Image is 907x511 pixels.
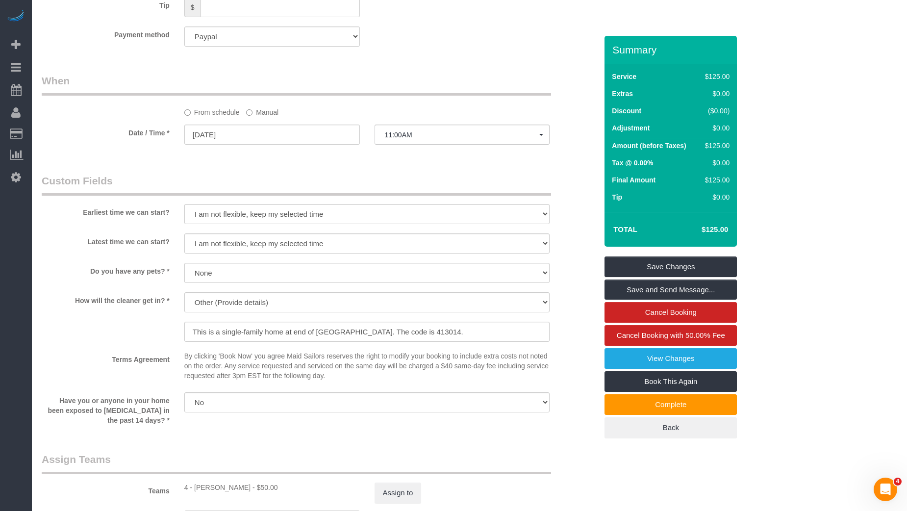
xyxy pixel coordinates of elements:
label: Service [612,72,636,81]
div: $0.00 [701,192,730,202]
div: $125.00 [701,175,730,185]
a: View Changes [605,348,737,369]
a: Back [605,417,737,438]
label: Do you have any pets? * [34,263,177,276]
div: $0.00 [701,89,730,99]
div: ($0.00) [701,106,730,116]
h3: Summary [612,44,732,55]
label: From schedule [184,104,240,117]
label: Latest time we can start? [34,233,177,247]
label: Teams [34,483,177,496]
div: $0.00 [701,158,730,168]
button: 11:00AM [375,125,550,145]
a: Cancel Booking [605,302,737,323]
div: $125.00 [701,141,730,151]
p: By clicking 'Book Now' you agree Maid Sailors reserves the right to modify your booking to includ... [184,351,550,381]
a: Book This Again [605,371,737,392]
button: Assign to [375,483,422,503]
div: 1 hour x $50.00/hour [184,483,360,492]
label: Final Amount [612,175,655,185]
legend: When [42,74,551,96]
input: Manual [246,109,252,116]
label: Discount [612,106,641,116]
span: 11:00AM [385,131,540,139]
input: MM/DD/YYYY [184,125,360,145]
a: Cancel Booking with 50.00% Fee [605,325,737,346]
div: $125.00 [701,72,730,81]
a: Save Changes [605,256,737,277]
legend: Assign Teams [42,452,551,474]
label: Tax @ 0.00% [612,158,653,168]
label: Adjustment [612,123,650,133]
label: Date / Time * [34,125,177,138]
label: Tip [612,192,622,202]
label: Amount (before Taxes) [612,141,686,151]
label: Have you or anyone in your home been exposed to [MEDICAL_DATA] in the past 14 days? * [34,392,177,425]
label: Manual [246,104,278,117]
label: Extras [612,89,633,99]
img: Automaid Logo [6,10,25,24]
span: 4 [894,478,902,485]
label: Terms Agreement [34,351,177,364]
label: Earliest time we can start? [34,204,177,217]
iframe: Intercom live chat [874,478,897,501]
a: Save and Send Message... [605,280,737,300]
label: How will the cleaner get in? * [34,292,177,306]
label: Payment method [34,26,177,40]
legend: Custom Fields [42,174,551,196]
span: Cancel Booking with 50.00% Fee [617,331,725,339]
div: $0.00 [701,123,730,133]
input: From schedule [184,109,191,116]
strong: Total [613,225,637,233]
h4: $125.00 [672,226,728,234]
a: Complete [605,394,737,415]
